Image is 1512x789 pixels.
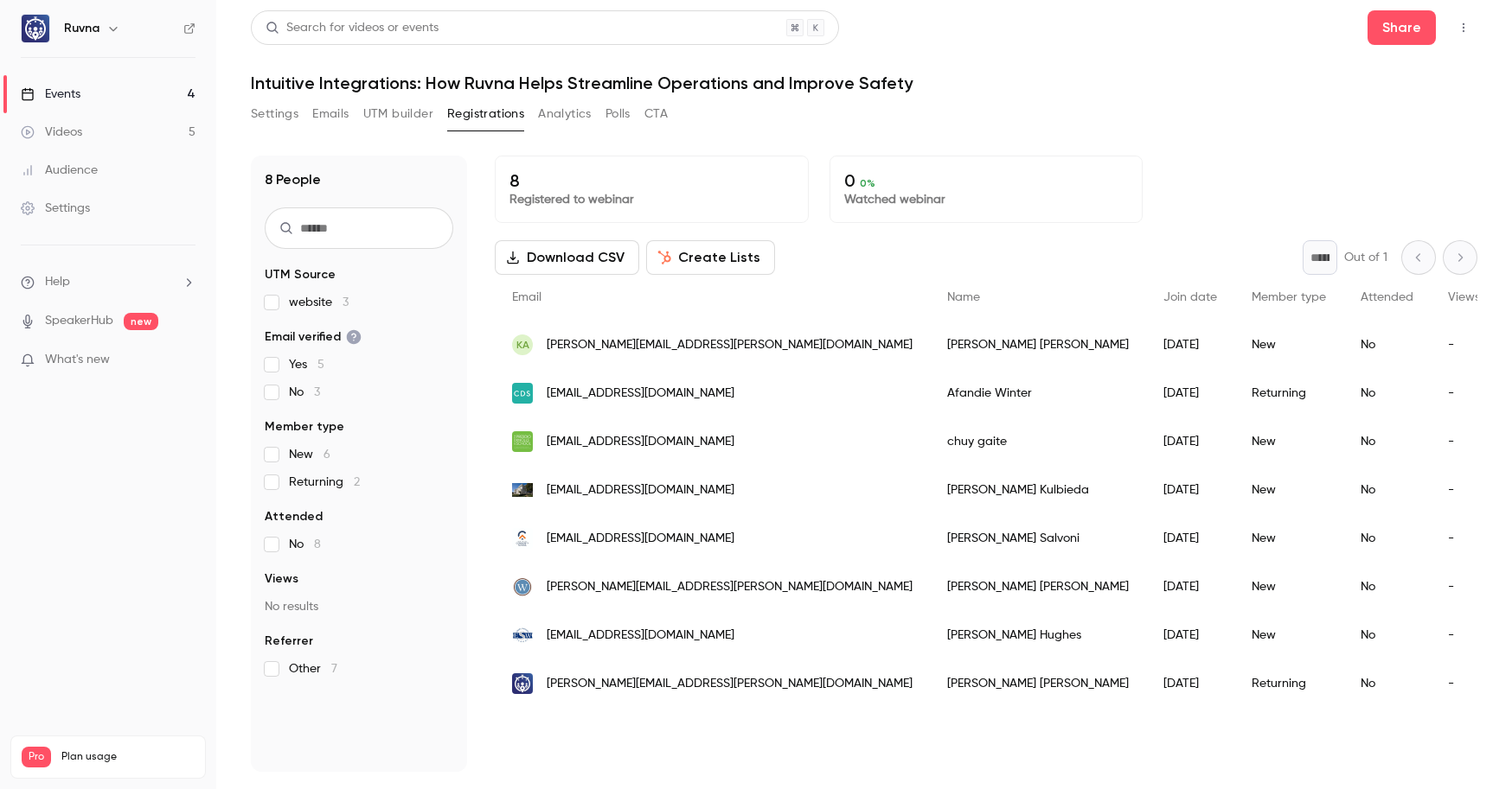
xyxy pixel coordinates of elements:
[512,625,533,646] img: emeryweiner.org
[354,476,360,488] span: 2
[930,466,1146,514] div: [PERSON_NAME] Kulbieda
[21,200,90,217] div: Settings
[1234,466,1343,514] div: New
[844,191,1129,208] p: Watched webinar
[930,369,1146,417] div: Afandie Winter
[314,386,320,398] span: 3
[1234,659,1343,708] div: Returning
[265,633,313,650] span: Referrer
[1368,10,1436,45] button: Share
[314,538,321,550] span: 8
[547,530,734,548] span: [EMAIL_ADDRESS][DOMAIN_NAME]
[45,312,113,330] a: SpeakerHub
[1431,369,1497,417] div: -
[1146,369,1234,417] div: [DATE]
[1146,514,1234,563] div: [DATE]
[1252,291,1326,303] span: Member type
[1344,249,1387,266] p: Out of 1
[324,449,330,461] span: 6
[45,351,110,369] span: What's new
[547,627,734,645] span: [EMAIL_ADDRESS][DOMAIN_NAME]
[61,750,195,764] span: Plan usage
[495,240,639,275] button: Download CSV
[22,15,49,42] img: Ruvna
[447,100,524,128] button: Registrations
[289,294,349,311] span: website
[1431,417,1497,466] div: -
[289,446,330,463] span: New
[289,660,337,678] span: Other
[1343,514,1431,563] div: No
[21,86,80,103] div: Events
[1146,466,1234,514] div: [DATE]
[1343,611,1431,659] div: No
[930,563,1146,611] div: [PERSON_NAME] [PERSON_NAME]
[1343,659,1431,708] div: No
[844,170,1129,191] p: 0
[1343,369,1431,417] div: No
[251,100,298,128] button: Settings
[1234,369,1343,417] div: Returning
[265,328,362,346] span: Email verified
[512,673,533,694] img: ruvna.com
[1448,291,1480,303] span: Views
[930,417,1146,466] div: chuy gaite
[547,433,734,451] span: [EMAIL_ADDRESS][DOMAIN_NAME]
[363,100,433,128] button: UTM builder
[1343,321,1431,369] div: No
[312,100,349,128] button: Emails
[512,576,533,597] img: westtown.edu
[512,528,533,549] img: communityschool.org
[930,321,1146,369] div: [PERSON_NAME] [PERSON_NAME]
[1431,563,1497,611] div: -
[547,481,734,499] span: [EMAIL_ADDRESS][DOMAIN_NAME]
[509,191,794,208] p: Registered to webinar
[1234,514,1343,563] div: New
[512,431,533,452] img: presidioknolls.org
[1343,563,1431,611] div: No
[512,291,541,303] span: Email
[21,273,195,291] li: help-dropdown-opener
[1146,417,1234,466] div: [DATE]
[509,170,794,191] p: 8
[21,162,98,179] div: Audience
[1146,321,1234,369] div: [DATE]
[265,508,323,525] span: Attended
[947,291,980,303] span: Name
[1431,514,1497,563] div: -
[251,73,1477,93] h1: Intuitive Integrations: How Ruvna Helps Streamline Operations and Improve Safety
[124,313,158,330] span: new
[1431,611,1497,659] div: -
[516,337,529,353] span: KA
[45,273,70,291] span: Help
[1431,659,1497,708] div: -
[1343,417,1431,466] div: No
[1234,563,1343,611] div: New
[547,385,734,403] span: [EMAIL_ADDRESS][DOMAIN_NAME]
[605,100,631,128] button: Polls
[1343,466,1431,514] div: No
[644,100,668,128] button: CTA
[265,266,336,283] span: UTM Source
[331,663,337,675] span: 7
[64,20,99,37] h6: Ruvna
[860,177,875,189] span: 0 %
[265,418,344,436] span: Member type
[512,483,533,497] img: menloschool.org
[175,353,195,368] iframe: Noticeable Trigger
[21,124,82,141] div: Videos
[1163,291,1217,303] span: Join date
[930,659,1146,708] div: [PERSON_NAME] [PERSON_NAME]
[265,598,453,615] p: No results
[1146,563,1234,611] div: [DATE]
[289,384,320,401] span: No
[1146,659,1234,708] div: [DATE]
[265,266,453,678] section: facet-groups
[265,570,298,588] span: Views
[343,296,349,309] span: 3
[1431,466,1497,514] div: -
[930,611,1146,659] div: [PERSON_NAME] Hughes
[289,356,324,373] span: Yes
[547,336,913,354] span: [PERSON_NAME][EMAIL_ADDRESS][PERSON_NAME][DOMAIN_NAME]
[512,383,533,404] img: cds-sf.org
